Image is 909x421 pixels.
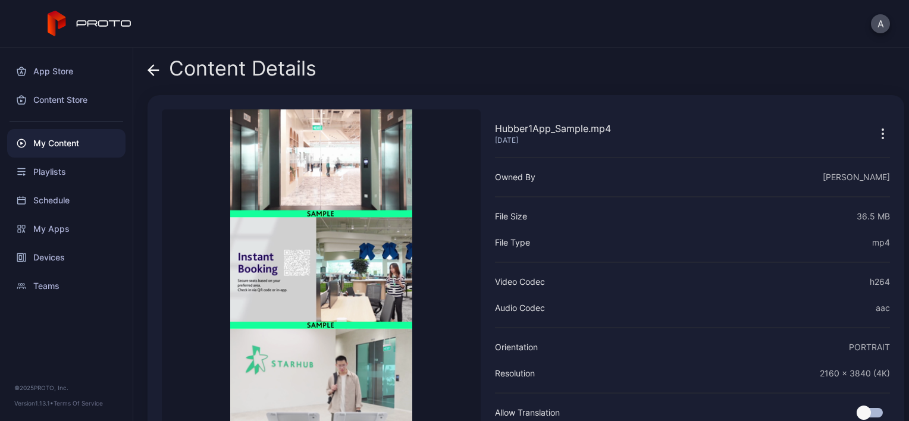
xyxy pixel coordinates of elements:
a: Terms Of Service [54,400,103,407]
a: Content Store [7,86,126,114]
span: Version 1.13.1 • [14,400,54,407]
div: mp4 [872,235,890,250]
div: Video Codec [495,275,545,289]
div: © 2025 PROTO, Inc. [14,383,118,392]
div: Hubber1App_Sample.mp4 [495,121,611,136]
div: File Type [495,235,530,250]
div: Orientation [495,340,538,354]
div: Owned By [495,170,535,184]
a: Schedule [7,186,126,215]
div: Allow Translation [495,406,560,420]
a: App Store [7,57,126,86]
div: [DATE] [495,136,611,145]
a: My Apps [7,215,126,243]
a: My Content [7,129,126,158]
a: Devices [7,243,126,272]
div: Resolution [495,366,535,381]
div: Content Details [148,57,316,86]
button: A [871,14,890,33]
div: 36.5 MB [857,209,890,224]
a: Playlists [7,158,126,186]
div: PORTRAIT [849,340,890,354]
div: 2160 x 3840 (4K) [820,366,890,381]
div: File Size [495,209,527,224]
div: Audio Codec [495,301,545,315]
a: Teams [7,272,126,300]
div: [PERSON_NAME] [823,170,890,184]
div: aac [876,301,890,315]
div: h264 [870,275,890,289]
